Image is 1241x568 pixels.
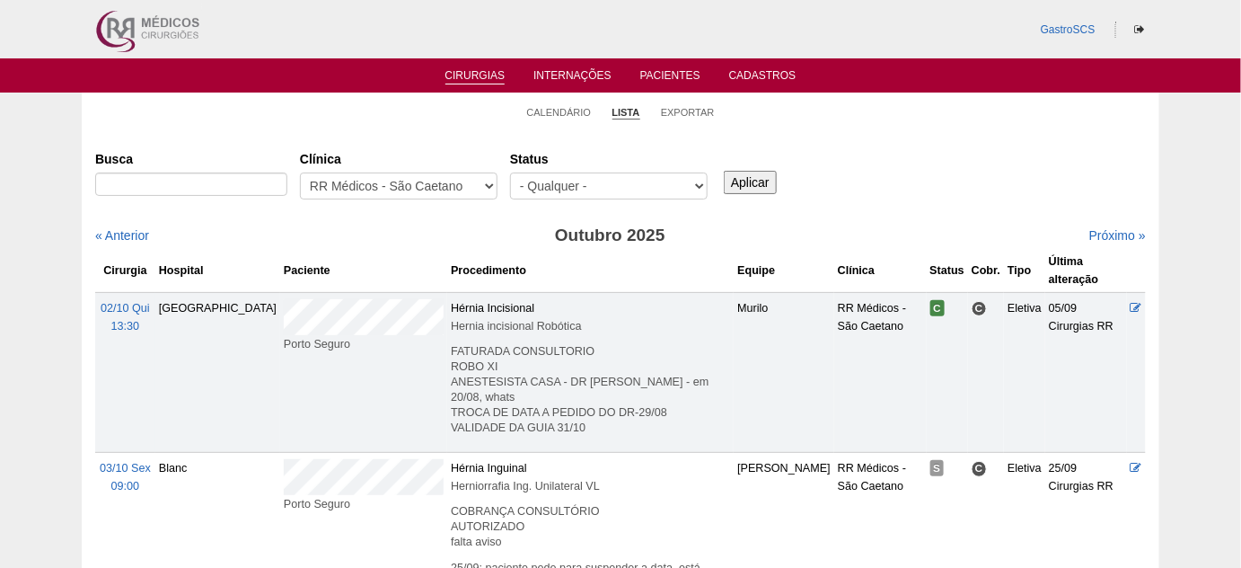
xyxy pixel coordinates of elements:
[724,171,777,194] input: Aplicar
[111,320,140,333] span: 13:30
[95,150,287,168] label: Busca
[284,495,444,513] div: Porto Seguro
[734,292,834,452] td: Murilo
[447,292,734,452] td: Hérnia Incisional
[972,301,987,316] span: Consultório
[280,249,447,293] th: Paciente
[930,300,946,316] span: Confirmada
[445,69,506,84] a: Cirurgias
[155,292,280,452] td: [GEOGRAPHIC_DATA]
[111,480,140,493] span: 09:00
[1045,292,1127,452] td: 05/09 Cirurgias RR
[661,106,715,119] a: Exportar
[1131,302,1142,315] a: Editar
[1045,249,1127,293] th: Última alteração
[734,249,834,293] th: Equipe
[1004,292,1045,452] td: Eletiva
[1041,23,1096,36] a: GastroSCS
[447,249,734,293] th: Procedimento
[834,292,927,452] td: RR Médicos - São Caetano
[451,477,730,495] div: Herniorrafia Ing. Unilateral VL
[300,150,497,168] label: Clínica
[927,249,969,293] th: Status
[612,106,640,120] a: Lista
[95,249,155,293] th: Cirurgia
[510,150,708,168] label: Status
[640,69,700,87] a: Pacientes
[1004,249,1045,293] th: Tipo
[451,317,730,335] div: Hernia incisional Robótica
[100,462,151,493] a: 03/10 Sex 09:00
[527,106,592,119] a: Calendário
[968,249,1004,293] th: Cobr.
[155,249,280,293] th: Hospital
[348,223,873,249] h3: Outubro 2025
[95,173,287,196] input: Digite os termos que você deseja procurar.
[972,461,987,476] span: Consultório
[533,69,612,87] a: Internações
[451,344,730,436] p: FATURADA CONSULTORIO ROBO XI ANESTESISTA CASA - DR [PERSON_NAME] - em 20/08, whats TROCA DE DATA ...
[101,302,150,315] span: 02/10 Qui
[729,69,797,87] a: Cadastros
[100,462,151,475] span: 03/10 Sex
[1131,462,1142,475] a: Editar
[834,249,927,293] th: Clínica
[95,228,149,243] a: « Anterior
[451,504,730,550] p: COBRANÇA CONSULTÓRIO AUTORIZADO falta aviso
[284,335,444,353] div: Porto Seguro
[101,302,150,333] a: 02/10 Qui 13:30
[930,460,945,476] span: Suspensa
[1134,24,1144,35] i: Sair
[1089,228,1146,243] a: Próximo »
